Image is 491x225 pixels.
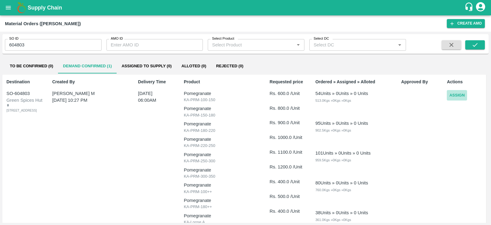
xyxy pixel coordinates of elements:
p: Rs. 400.0 /Unit [270,178,307,185]
p: KA-PRM-100++ [184,189,261,195]
p: Pomegranate [184,136,261,143]
div: 54 Units » 0 Units » 0 Units [315,90,368,97]
input: Select DC [311,41,386,49]
p: Pomegranate [184,182,261,188]
p: Pomegranate [184,120,261,127]
p: Requested price [270,79,307,85]
div: 95 Units » 0 Units » 0 Units [315,120,368,127]
input: Enter SO ID [5,39,102,51]
p: Pomegranate [184,105,261,112]
p: KA-PRM-220-250 [184,143,261,149]
p: Approved By [401,79,439,85]
button: Assign [447,90,467,101]
p: Pomegranate [184,151,261,158]
p: Pomegranate [184,197,261,204]
div: customer-support [464,2,475,13]
p: Ordered » Assigned » Alloted [315,79,393,85]
label: AMO ID [111,36,123,41]
p: [PERSON_NAME] M [52,90,122,97]
div: SO-604803 [6,90,43,97]
p: Rs. 1000.0 /Unit [270,134,307,141]
span: 959.5 Kgs » 0 Kgs » 0 Kgs [315,158,351,162]
button: Alloted (0) [176,59,211,73]
button: Rejected (0) [211,59,248,73]
div: Green Spices Hut [6,97,43,104]
button: Open [396,41,404,49]
div: 38 Units » 0 Units » 0 Units [315,209,368,216]
p: Created By [52,79,130,85]
p: Product [184,79,261,85]
p: KA-PRM-100-150 [184,97,261,103]
p: Rs. 900.0 /Unit [270,119,307,126]
a: Supply Chain [28,3,464,12]
button: Demand Confirmed (1) [58,59,117,73]
p: Destination [6,79,44,85]
p: KA-PRM-180++ [184,204,261,210]
button: To Be Confirmed (0) [5,59,58,73]
p: KA-PRM-180-220 [184,128,261,134]
input: Enter AMO ID [106,39,203,51]
span: 902.5 Kgs » 0 Kgs » 0 Kgs [315,128,351,132]
p: Pomegranate [184,90,261,97]
img: logo [15,2,28,14]
button: Open [294,41,302,49]
p: Rs. 600.0 /Unit [270,90,307,97]
div: 80 Units » 0 Units » 0 Units [315,180,368,186]
button: Create AMO [447,19,485,28]
label: Select Product [212,36,234,41]
div: 101 Units » 0 Units » 0 Units [315,150,371,156]
p: KA-PRM-250-300 [184,158,261,164]
p: Pomegranate [184,167,261,173]
span: 760.0 Kgs » 0 Kgs » 0 Kgs [315,188,351,192]
p: Rs. 800.0 /Unit [270,105,307,112]
p: Rs. 400.0 /Unit [270,208,307,215]
div: [STREET_ADDRESS] [6,104,29,113]
p: Rs. 1200.0 /Unit [270,164,307,170]
p: Rs. 1100.0 /Unit [270,149,307,156]
p: Rs. 500.0 /Unit [270,193,307,200]
p: [DATE] 10:27 PM [52,97,122,104]
div: Material Orders ([PERSON_NAME]) [5,20,81,28]
p: KA-PRM-150-180 [184,112,261,118]
label: Select DC [314,36,329,41]
p: Pomegranate [184,212,261,219]
label: SO ID [9,36,18,41]
input: Select Product [210,41,292,49]
button: Assigned to Supply (0) [117,59,176,73]
span: 513.0 Kgs » 0 Kgs » 0 Kgs [315,99,351,102]
div: account of current user [475,1,486,14]
p: Actions [447,79,484,85]
p: KA-PRM-300-350 [184,173,261,180]
p: [DATE] 06:00AM [138,90,168,104]
span: 361.0 Kgs » 0 Kgs » 0 Kgs [315,218,351,222]
p: Delivery Time [138,79,176,85]
b: Supply Chain [28,5,62,11]
button: open drawer [1,1,15,15]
